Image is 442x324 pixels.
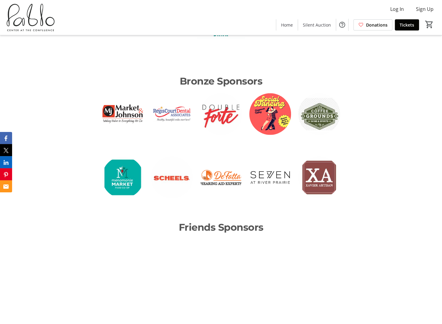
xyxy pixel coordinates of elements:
[200,157,242,198] img: logo
[395,19,419,30] a: Tickets
[77,74,365,88] p: Bronze Sponsors
[385,4,409,14] button: Log In
[411,4,438,14] button: Sign Up
[353,19,392,30] a: Donations
[336,19,348,31] button: Help
[4,2,57,33] img: Pablo Center's Logo
[151,93,193,135] img: logo
[298,93,340,135] img: logo
[102,157,144,198] img: logo
[200,93,242,135] img: logo
[276,19,298,30] a: Home
[298,19,336,30] a: Silent Auction
[77,220,365,235] p: Friends Sponsors
[366,22,388,28] span: Donations
[249,93,291,135] img: logo
[249,157,291,198] img: logo
[400,22,414,28] span: Tickets
[102,93,144,135] img: logo
[298,157,340,198] img: logo
[390,5,404,13] span: Log In
[416,5,434,13] span: Sign Up
[303,22,331,28] span: Silent Auction
[424,19,435,30] button: Cart
[281,22,293,28] span: Home
[151,157,193,198] img: logo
